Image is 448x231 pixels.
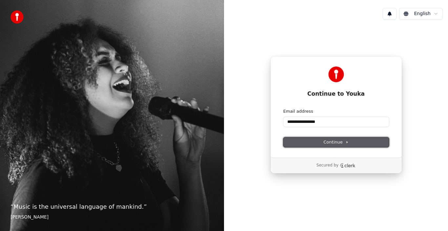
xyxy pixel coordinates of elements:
[316,163,338,168] p: Secured by
[10,202,214,211] p: “ Music is the universal language of mankind. ”
[283,137,389,147] button: Continue
[328,67,344,82] img: Youka
[323,139,348,145] span: Continue
[283,90,389,98] h1: Continue to Youka
[340,163,356,168] a: Clerk logo
[10,10,24,24] img: youka
[283,108,313,114] label: Email address
[10,214,214,221] footer: [PERSON_NAME]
